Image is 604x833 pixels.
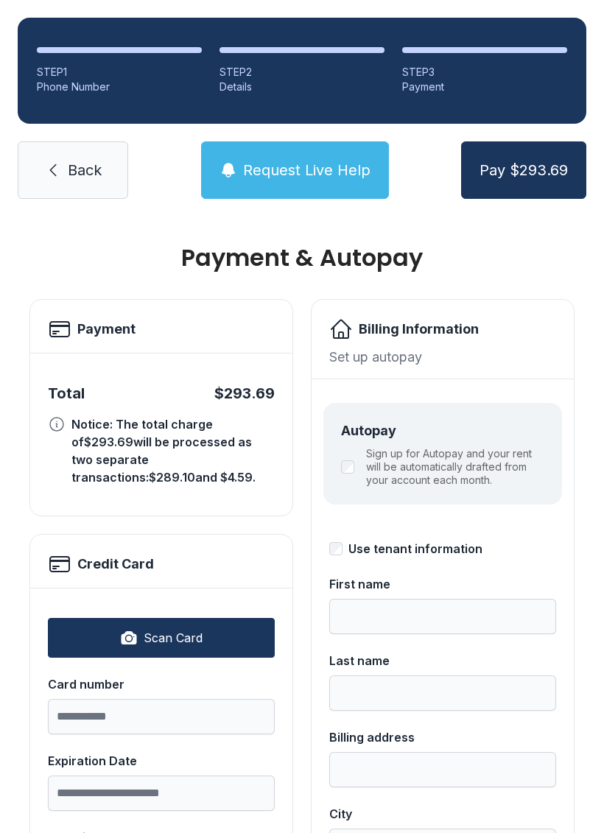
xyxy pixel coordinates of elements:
[243,160,371,180] span: Request Live Help
[37,65,202,80] div: STEP 1
[48,699,275,734] input: Card number
[48,776,275,811] input: Expiration Date
[329,652,556,669] div: Last name
[329,575,556,593] div: First name
[48,675,275,693] div: Card number
[402,65,567,80] div: STEP 3
[29,246,575,270] h1: Payment & Autopay
[348,540,482,558] div: Use tenant information
[329,805,556,823] div: City
[329,599,556,634] input: First name
[48,752,275,770] div: Expiration Date
[77,319,136,340] h2: Payment
[329,347,556,367] div: Set up autopay
[220,80,384,94] div: Details
[402,80,567,94] div: Payment
[329,675,556,711] input: Last name
[48,383,85,404] div: Total
[480,160,568,180] span: Pay $293.69
[37,80,202,94] div: Phone Number
[359,319,479,340] h2: Billing Information
[329,728,556,746] div: Billing address
[71,415,275,486] div: Notice: The total charge of $293.69 will be processed as two separate transactions: $289.10 and $...
[329,752,556,787] input: Billing address
[77,554,154,574] h2: Credit Card
[214,383,275,404] div: $293.69
[220,65,384,80] div: STEP 2
[68,160,102,180] span: Back
[341,421,544,441] div: Autopay
[366,447,544,487] label: Sign up for Autopay and your rent will be automatically drafted from your account each month.
[144,629,203,647] span: Scan Card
